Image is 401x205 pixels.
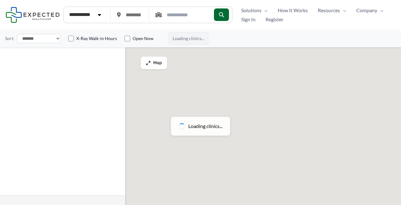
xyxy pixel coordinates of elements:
a: ResourcesMenu Toggle [313,6,351,15]
span: Menu Toggle [261,6,268,15]
span: Map [153,60,162,66]
button: Map [141,57,167,69]
label: Open Now [133,35,154,42]
a: How It Works [273,6,313,15]
span: Resources [318,6,340,15]
span: Loading clinics... [188,121,222,131]
span: Company [356,6,377,15]
label: X-Ray Walk-in Hours [76,35,117,42]
span: Register [266,15,283,24]
span: How It Works [278,6,308,15]
img: Expected Healthcare Logo - side, dark font, small [6,7,60,23]
a: Sign In [236,15,261,24]
span: Solutions [241,6,261,15]
a: CompanyMenu Toggle [351,6,388,15]
span: Menu Toggle [377,6,383,15]
label: Sort: [5,34,14,43]
span: Sign In [241,15,256,24]
a: SolutionsMenu Toggle [236,6,273,15]
span: Menu Toggle [340,6,346,15]
span: Loading clinics... [169,32,208,45]
img: Maximize [146,60,151,65]
a: Register [261,15,288,24]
